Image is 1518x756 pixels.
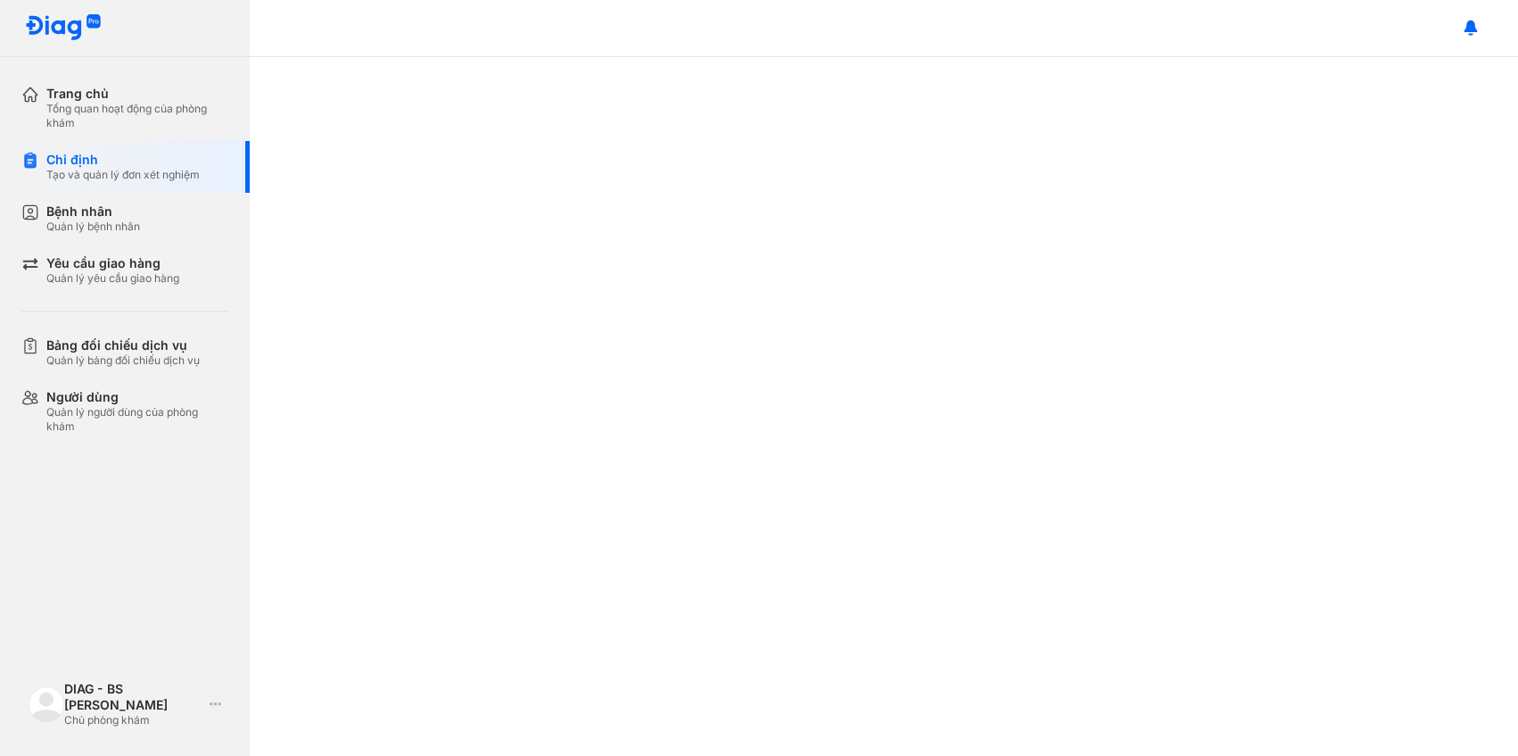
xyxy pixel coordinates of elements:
[46,220,140,234] div: Quản lý bệnh nhân
[46,102,228,130] div: Tổng quan hoạt động của phòng khám
[29,686,64,722] img: logo
[46,337,200,353] div: Bảng đối chiếu dịch vụ
[64,681,202,713] div: DIAG - BS [PERSON_NAME]
[64,713,202,727] div: Chủ phòng khám
[46,389,228,405] div: Người dùng
[25,14,102,42] img: logo
[46,255,179,271] div: Yêu cầu giao hàng
[46,86,228,102] div: Trang chủ
[46,271,179,286] div: Quản lý yêu cầu giao hàng
[46,405,228,434] div: Quản lý người dùng của phòng khám
[46,168,200,182] div: Tạo và quản lý đơn xét nghiệm
[46,204,140,220] div: Bệnh nhân
[46,152,200,168] div: Chỉ định
[46,353,200,368] div: Quản lý bảng đối chiếu dịch vụ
